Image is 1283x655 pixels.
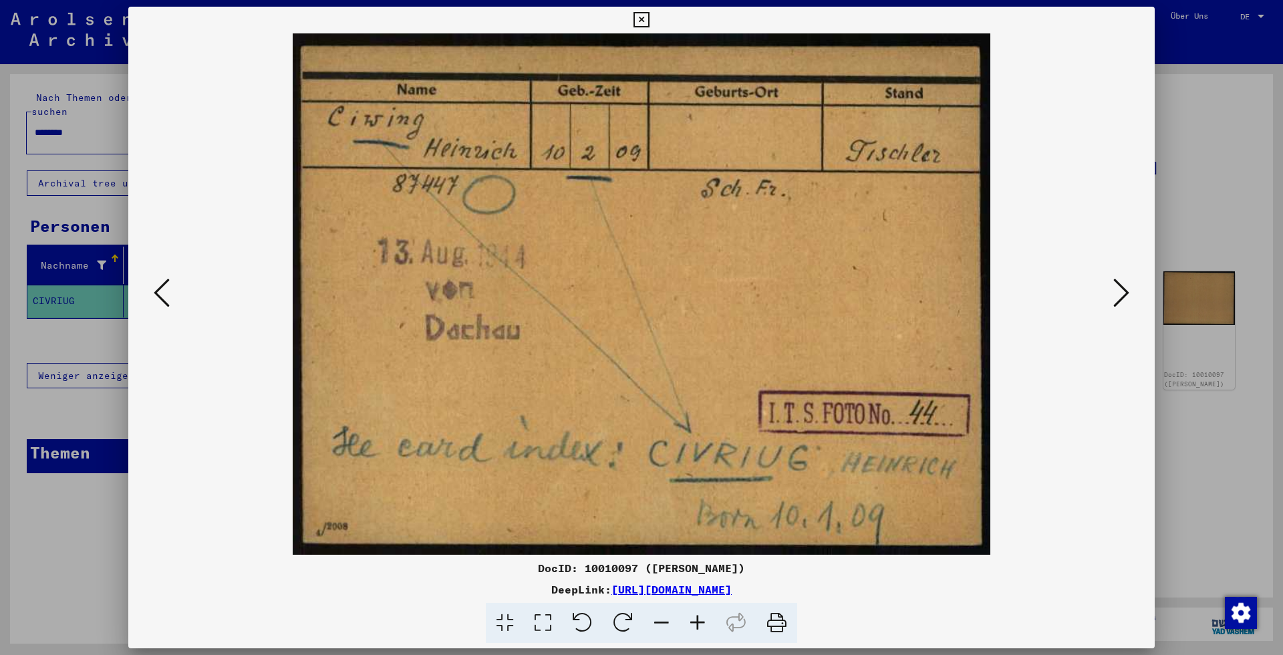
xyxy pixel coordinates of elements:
div: DocID: 10010097 ([PERSON_NAME]) [128,560,1155,576]
a: [URL][DOMAIN_NAME] [611,583,732,596]
img: 001.jpg [174,33,1109,555]
div: Zustimmung ändern [1224,596,1256,628]
img: Zustimmung ändern [1225,597,1257,629]
div: DeepLink: [128,581,1155,598]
